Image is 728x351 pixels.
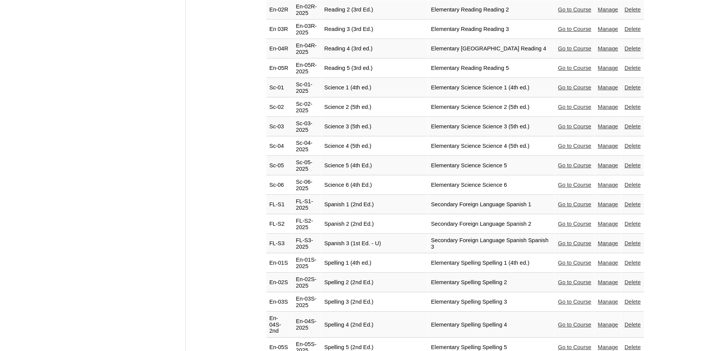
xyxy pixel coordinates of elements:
a: Manage [598,143,618,149]
td: Elementary Spelling Spelling 1 (4th ed.) [428,254,555,273]
td: Spelling 3 (2nd Ed.) [321,293,428,312]
td: Science 3 (5th ed.) [321,117,428,136]
a: Delete [624,123,640,129]
td: Science 2 (5th ed.) [321,98,428,117]
td: En-03S [266,293,293,312]
a: Go to Course [558,344,591,350]
td: FL-S1 [266,195,293,214]
td: Elementary Science Science 6 [428,176,555,195]
td: En-02S-2025 [293,273,321,292]
td: Reading 5 (3rd ed.) [321,59,428,78]
td: Sc-04-2025 [293,137,321,156]
a: Delete [624,344,640,350]
td: Elementary [GEOGRAPHIC_DATA] Reading 4 [428,39,555,58]
td: Elementary Science Science 4 (5th ed.) [428,137,555,156]
a: Manage [598,221,618,227]
td: Elementary Reading Reading 3 [428,20,555,39]
td: Sc-02 [266,98,293,117]
td: Secondary Foreign Language Spanish 1 [428,195,555,214]
a: Delete [624,104,640,110]
a: Delete [624,221,640,227]
td: Spanish 1 (2nd Ed.) [321,195,428,214]
td: Secondary Foreign Language Spanish Spanish 3 [428,234,555,253]
td: Elementary Reading Reading 2 [428,0,555,19]
td: FL-S1-2025 [293,195,321,214]
td: Sc-01 [266,78,293,97]
a: Go to Course [558,104,591,110]
td: En-02R-2025 [293,0,321,19]
td: En-01S [266,254,293,273]
td: Sc-01-2025 [293,78,321,97]
a: Delete [624,299,640,305]
a: Delete [624,84,640,91]
a: Delete [624,322,640,328]
a: Go to Course [558,26,591,32]
td: En-05R-2025 [293,59,321,78]
td: En-02R [266,0,293,19]
td: En-05R [266,59,293,78]
td: Elementary Science Science 1 (4th ed.) [428,78,555,97]
td: En-04R [266,39,293,58]
td: En-02S [266,273,293,292]
a: Go to Course [558,322,591,328]
td: Science 5 (4th Ed.) [321,156,428,175]
td: Elementary Reading Reading 5 [428,59,555,78]
td: Reading 4 (3rd ed.) [321,39,428,58]
a: Manage [598,240,618,246]
td: Elementary Spelling Spelling 2 [428,273,555,292]
a: Manage [598,6,618,13]
td: Spanish 2 (2nd Ed.) [321,215,428,234]
a: Manage [598,344,618,350]
a: Go to Course [558,221,591,227]
a: Manage [598,45,618,52]
td: Spelling 2 (2nd Ed.) [321,273,428,292]
td: Elementary Science Science 2 (5th ed.) [428,98,555,117]
td: Elementary Spelling Spelling 3 [428,293,555,312]
a: Go to Course [558,182,591,188]
td: Reading 2 (3rd Ed.) [321,0,428,19]
td: FL-S2-2025 [293,215,321,234]
td: FL-S2 [266,215,293,234]
a: Go to Course [558,143,591,149]
a: Delete [624,26,640,32]
a: Delete [624,240,640,246]
a: Go to Course [558,240,591,246]
td: Reading 3 (3rd Ed.) [321,20,428,39]
a: Manage [598,279,618,285]
a: Delete [624,143,640,149]
td: Spelling 1 (4th ed.) [321,254,428,273]
td: Sc-03-2025 [293,117,321,136]
td: Science 1 (4th ed.) [321,78,428,97]
td: Spelling 4 (2nd Ed.) [321,312,428,338]
a: Delete [624,279,640,285]
td: En 03R [266,20,293,39]
td: Sc-05-2025 [293,156,321,175]
td: En-04R-2025 [293,39,321,58]
td: Sc-06-2025 [293,176,321,195]
a: Go to Course [558,6,591,13]
a: Delete [624,182,640,188]
td: Sc-05 [266,156,293,175]
a: Delete [624,6,640,13]
td: FL-S3 [266,234,293,253]
td: Sc-06 [266,176,293,195]
td: Elementary Spelling Spelling 4 [428,312,555,338]
td: Sc-04 [266,137,293,156]
a: Manage [598,104,618,110]
a: Go to Course [558,260,591,266]
td: Sc-02-2025 [293,98,321,117]
a: Manage [598,260,618,266]
a: Manage [598,123,618,129]
a: Go to Course [558,279,591,285]
a: Delete [624,45,640,52]
td: Sc-03 [266,117,293,136]
td: En-03S-2025 [293,293,321,312]
a: Go to Course [558,201,591,207]
td: Elementary Science Science 5 [428,156,555,175]
td: Science 4 (5th ed.) [321,137,428,156]
a: Manage [598,322,618,328]
a: Go to Course [558,45,591,52]
a: Go to Course [558,299,591,305]
td: En-03R-2025 [293,20,321,39]
a: Manage [598,162,618,168]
